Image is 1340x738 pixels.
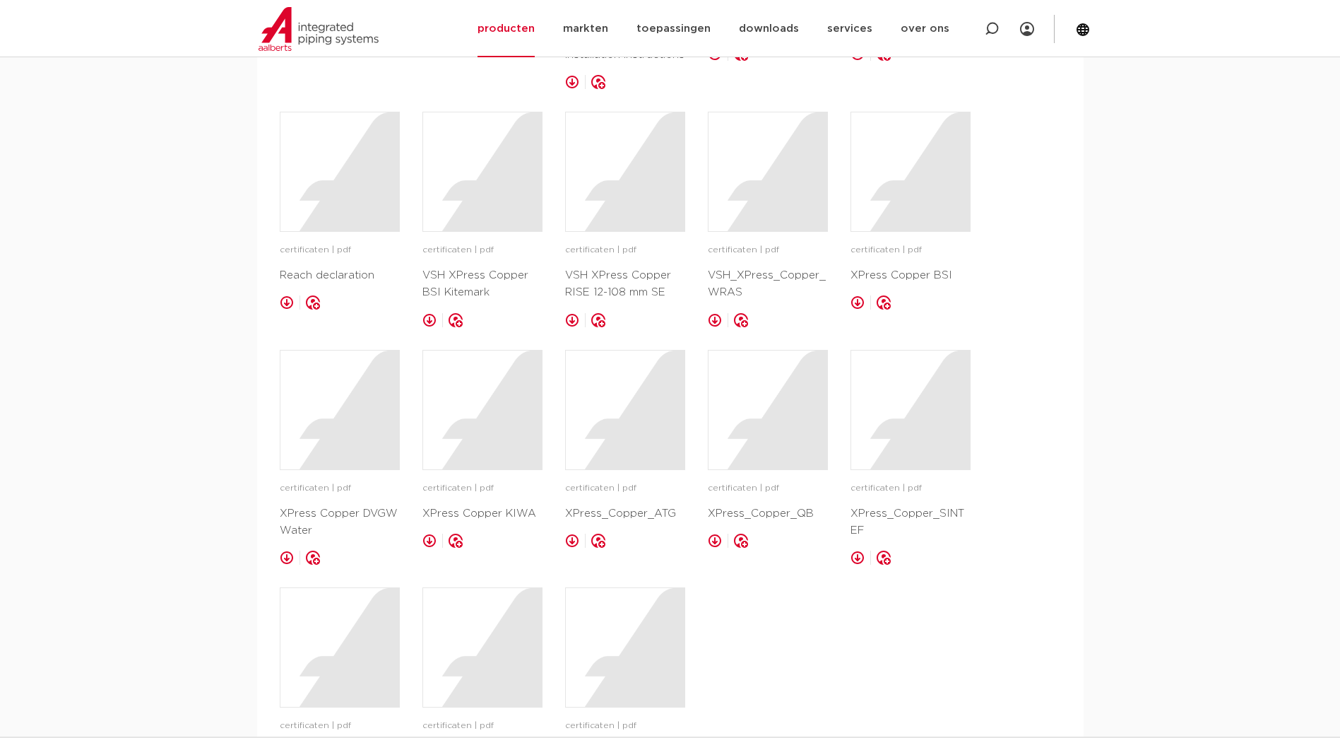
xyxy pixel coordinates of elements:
p: XPress Copper BSI [850,267,971,284]
p: certificaten | pdf [280,481,400,496]
p: certificaten | pdf [280,719,400,733]
p: XPress Copper DVGW Water [280,505,400,539]
p: Reach declaration [280,267,400,284]
p: certificaten | pdf [708,243,828,257]
p: certificaten | pdf [280,243,400,257]
p: XPress_Copper_SINTEF [850,505,971,539]
p: certificaten | pdf [422,243,542,257]
p: certificaten | pdf [565,481,685,496]
p: certificaten | pdf [850,481,971,496]
p: XPress_Copper_ATG [565,505,685,522]
p: certificaten | pdf [850,243,971,257]
p: certificaten | pdf [708,481,828,496]
p: VSH XPress Copper BSI Kitemark [422,267,542,301]
p: VSH XPress Copper RISE 12-108 mm SE [565,267,685,301]
p: certificaten | pdf [565,719,685,733]
p: certificaten | pdf [565,243,685,257]
p: XPress_Copper_QB [708,505,828,522]
p: VSH_XPress_Copper_WRAS [708,267,828,301]
p: certificaten | pdf [422,719,542,733]
p: certificaten | pdf [422,481,542,496]
p: XPress Copper KIWA [422,505,542,522]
